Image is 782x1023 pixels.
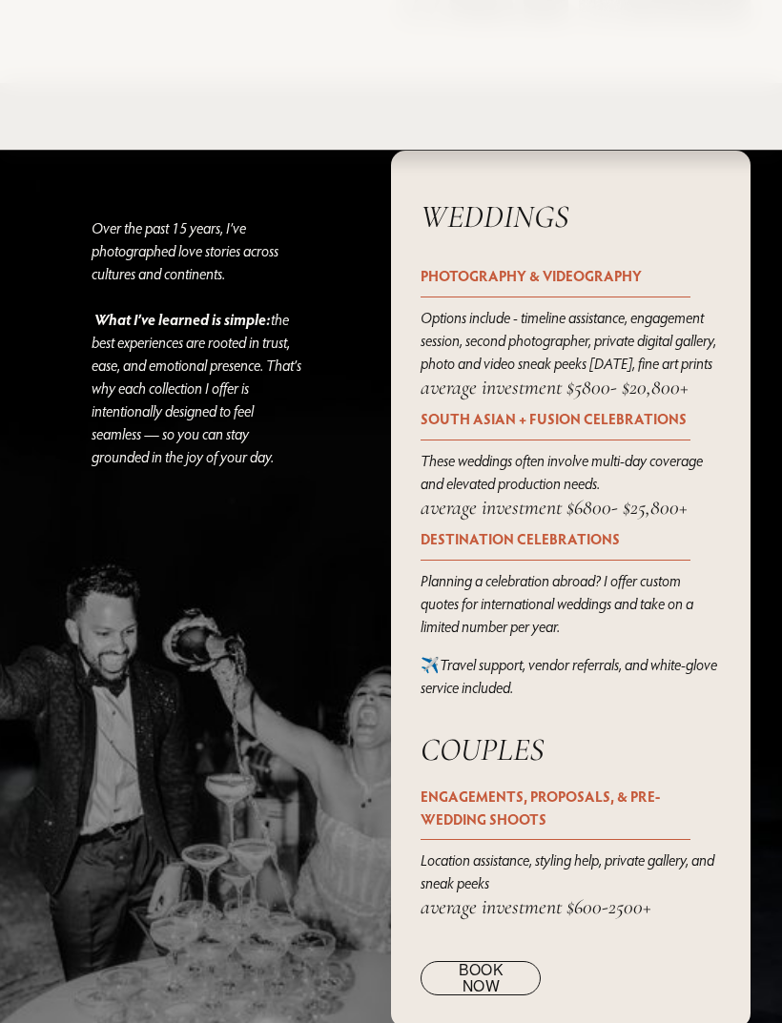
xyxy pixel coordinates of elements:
em: Over the past 15 years, I’ve photographed love stories across cultures and continents. [92,219,281,330]
strong: ENGAGEMENTS, PROPOSALS, & PRE-WEDDING SHOOTS [421,788,660,829]
em: average investment $6800- $25,800+ [421,496,688,521]
em: average investment $5800- $20,800+ [421,376,689,400]
em: the best experiences are rooted in trust, ease, and emotional presence. That’s why each collectio... [92,311,304,467]
p: ✈️ [421,654,720,700]
a: Book Now [421,962,541,996]
em: These weddings often involve multi-day coverage and elevated production needs. [421,452,706,494]
strong: SOUTH ASIAN + FUSION CELEBRATIONS [421,410,687,429]
em: Options include - timeline assistance, engagement session, second photographer, private digital g... [421,309,719,374]
em: average investment $600-2500+ [421,895,651,920]
em: WEDDINGS [421,198,569,237]
strong: DESTINATION CELEBRATIONS [421,530,620,549]
strong: PHOTOGRAPHY & VIDEOGRAPHY [421,267,642,286]
em: What I’ve learned is simple: [94,310,271,330]
em: Location assistance, styling help, private gallery, and sneak peeks [421,851,717,893]
em: Travel support, vendor referrals, and white-glove service included. [421,656,720,698]
em: Planning a celebration abroad? I offer custom quotes for international weddings and take on a lim... [421,572,696,637]
em: COUPLES [421,731,545,770]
